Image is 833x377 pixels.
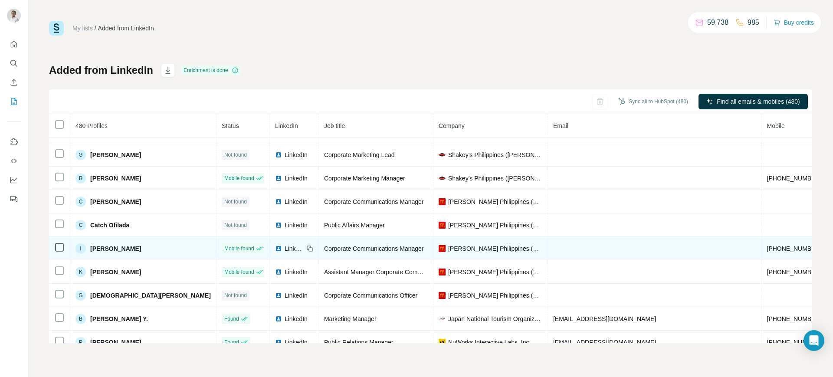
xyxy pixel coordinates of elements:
span: Status [222,122,239,129]
span: Shakey's Philippines ([PERSON_NAME]'s Pizza Asia Ventures, Inc.) [448,174,542,183]
div: R [75,173,86,184]
img: Surfe Logo [49,21,64,36]
div: Enrichment is done [181,65,241,75]
span: [PERSON_NAME] Philippines (Golden Arches Development Corporation) [448,291,542,300]
img: company-logo [439,175,446,182]
span: [PERSON_NAME] [90,244,141,253]
span: Not found [224,221,247,229]
span: [PERSON_NAME] Philippines (Golden Arches Development Corporation) [448,268,542,276]
span: Mobile found [224,245,254,252]
button: Feedback [7,191,21,207]
span: LinkedIn [285,221,308,229]
span: Job title [324,122,345,129]
span: Catch Ofilada [90,221,129,229]
span: Corporate Marketing Lead [324,151,395,158]
img: LinkedIn logo [275,269,282,275]
span: LinkedIn [275,122,298,129]
h1: Added from LinkedIn [49,63,153,77]
span: [PHONE_NUMBER] [767,175,822,182]
img: Avatar [7,9,21,23]
span: Not found [224,292,247,299]
div: Open Intercom Messenger [803,330,824,351]
img: LinkedIn logo [275,292,282,299]
span: [PERSON_NAME] Philippines (Golden Arches Development Corporation) [448,197,542,206]
span: LinkedIn [285,244,304,253]
div: G [75,150,86,160]
span: [PERSON_NAME] [90,174,141,183]
img: company-logo [439,198,446,205]
span: Mobile found [224,268,254,276]
span: Japan National Tourism Organization [448,315,542,323]
img: company-logo [439,222,446,229]
span: [PERSON_NAME] Philippines (Golden Arches Development Corporation) [448,221,542,229]
img: company-logo [439,245,446,252]
img: company-logo [439,151,446,158]
span: Corporate Communications Manager [324,198,424,205]
button: Buy credits [774,16,814,29]
span: LinkedIn [285,315,308,323]
img: company-logo [439,292,446,299]
span: Mobile [767,122,785,129]
button: Use Surfe API [7,153,21,169]
div: K [75,267,86,277]
span: [EMAIL_ADDRESS][DOMAIN_NAME] [553,339,656,346]
span: LinkedIn [285,174,308,183]
span: [PERSON_NAME] Y. [90,315,148,323]
button: My lists [7,94,21,109]
span: Mobile found [224,174,254,182]
span: LinkedIn [285,197,308,206]
img: LinkedIn logo [275,175,282,182]
img: LinkedIn logo [275,315,282,322]
button: Search [7,56,21,71]
span: Marketing Manager [324,315,377,322]
span: LinkedIn [285,291,308,300]
button: Enrich CSV [7,75,21,90]
span: Corporate Marketing Manager [324,175,405,182]
span: [DEMOGRAPHIC_DATA][PERSON_NAME] [90,291,211,300]
button: Use Surfe on LinkedIn [7,134,21,150]
span: Corporate Communications Officer [324,292,417,299]
div: G [75,290,86,301]
img: LinkedIn logo [275,151,282,158]
span: Email [553,122,568,129]
div: Added from LinkedIn [98,24,154,33]
span: Find all emails & mobiles (480) [717,97,800,106]
span: Not found [224,198,247,206]
span: [EMAIL_ADDRESS][DOMAIN_NAME] [553,315,656,322]
span: [PHONE_NUMBER] [767,339,822,346]
div: P [75,337,86,347]
button: Find all emails & mobiles (480) [699,94,808,109]
span: 480 Profiles [75,122,108,129]
span: LinkedIn [285,268,308,276]
button: Quick start [7,36,21,52]
div: C [75,220,86,230]
span: LinkedIn [285,338,308,347]
button: Sync all to HubSpot (480) [612,95,694,108]
p: 59,738 [707,17,728,28]
img: LinkedIn logo [275,245,282,252]
img: LinkedIn logo [275,339,282,346]
span: Public Affairs Manager [324,222,385,229]
span: [PERSON_NAME] [90,338,141,347]
span: Public Relations Manager [324,339,394,346]
span: [PERSON_NAME] [90,268,141,276]
img: company-logo [439,339,446,346]
span: [PERSON_NAME] [90,197,141,206]
span: NuWorks Interactive Labs, Inc. [448,338,531,347]
a: My lists [72,25,93,32]
div: C [75,197,86,207]
p: 985 [748,17,759,28]
span: LinkedIn [285,151,308,159]
button: Dashboard [7,172,21,188]
span: Company [439,122,465,129]
span: Assistant Manager Corporate Communications [324,269,450,275]
span: Not found [224,151,247,159]
img: LinkedIn logo [275,222,282,229]
div: B [75,314,86,324]
span: Corporate Communications Manager [324,245,424,252]
div: I [75,243,86,254]
span: [PHONE_NUMBER] [767,269,822,275]
span: Found [224,315,239,323]
span: [PHONE_NUMBER] [767,245,822,252]
img: company-logo [439,315,446,322]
